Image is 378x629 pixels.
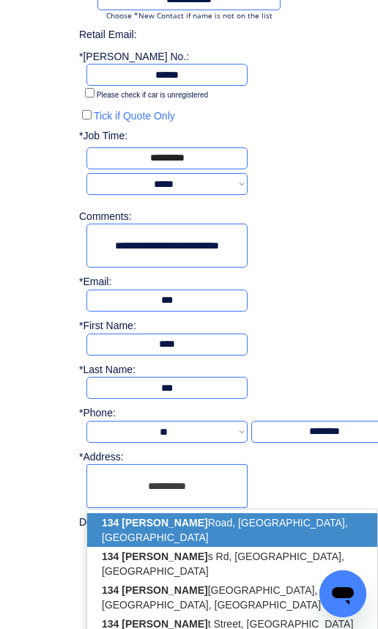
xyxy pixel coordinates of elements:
[319,570,366,617] iframe: Button to launch messaging window
[102,584,208,596] strong: 134 [PERSON_NAME]
[79,406,136,421] div: *Phone:
[87,547,377,581] p: s Rd, [GEOGRAPHIC_DATA], [GEOGRAPHIC_DATA]
[79,363,136,378] div: *Last Name:
[79,275,136,290] div: *Email:
[87,581,377,614] p: [GEOGRAPHIC_DATA], [GEOGRAPHIC_DATA], [GEOGRAPHIC_DATA]
[79,210,136,224] div: Comments:
[79,319,136,334] div: *First Name:
[102,517,208,529] strong: 134 [PERSON_NAME]
[97,91,208,99] label: Please check if car is unregistered
[79,515,305,530] div: Do you want to book job at a different address?
[94,110,175,122] label: Tick if Quote Only
[102,551,208,562] strong: 134 [PERSON_NAME]
[87,513,377,547] p: Road, [GEOGRAPHIC_DATA], [GEOGRAPHIC_DATA]
[79,129,136,144] div: *Job Time:
[97,10,281,21] div: Choose *New Contact if name is not on the list
[79,50,189,65] div: *[PERSON_NAME] No.:
[79,28,314,43] div: Retail Email:
[79,450,136,465] div: *Address:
